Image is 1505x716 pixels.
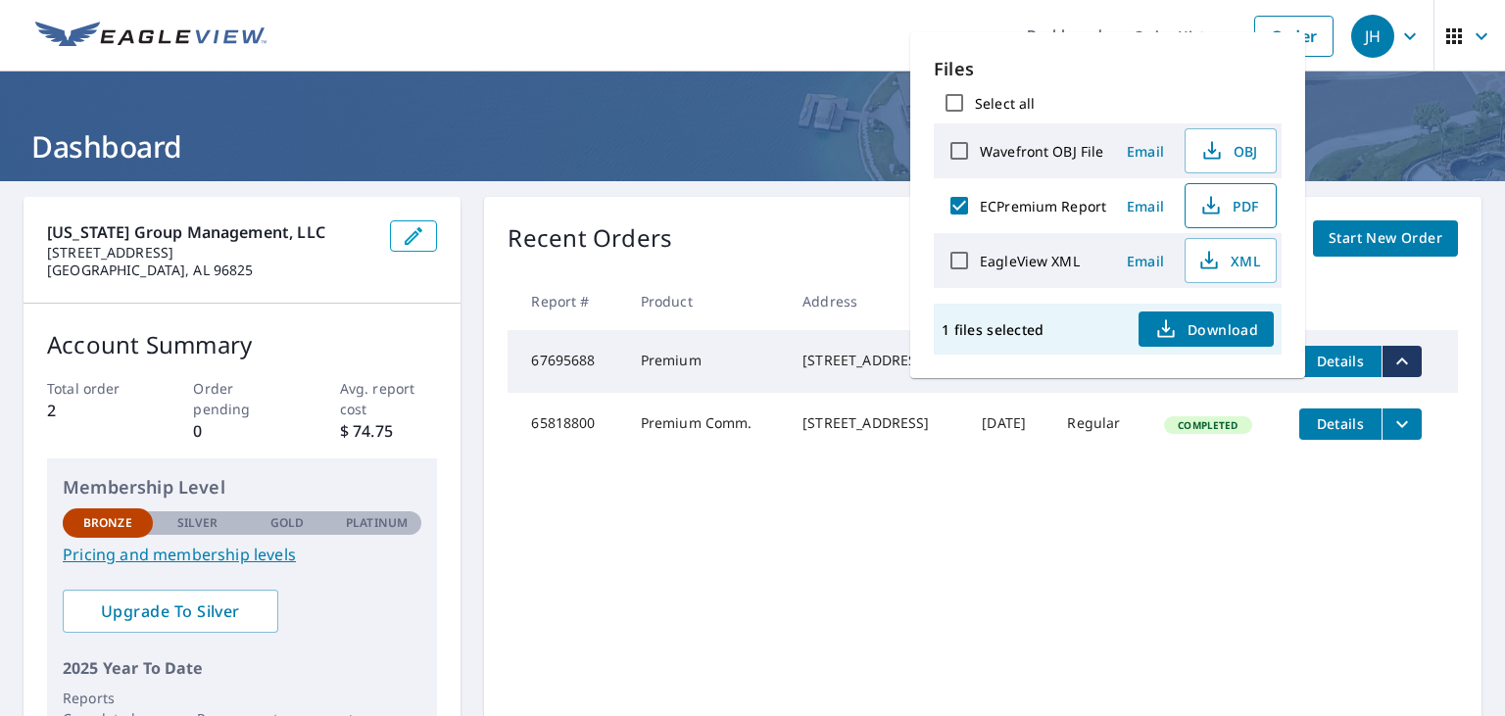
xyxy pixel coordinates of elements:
[83,514,132,532] p: Bronze
[193,419,291,443] p: 0
[47,262,374,279] p: [GEOGRAPHIC_DATA], AL 96825
[47,399,145,422] p: 2
[625,272,788,330] th: Product
[1299,346,1382,377] button: detailsBtn-67695688
[1351,15,1394,58] div: JH
[934,56,1282,82] p: Files
[1313,220,1458,257] a: Start New Order
[975,94,1035,113] label: Select all
[1114,191,1177,221] button: Email
[340,419,438,443] p: $ 74.75
[508,272,624,330] th: Report #
[942,320,1044,339] p: 1 files selected
[47,220,374,244] p: [US_STATE] Group Management, LLC
[63,474,421,501] p: Membership Level
[1122,197,1169,215] span: Email
[63,590,278,633] a: Upgrade To Silver
[1154,317,1258,341] span: Download
[270,514,304,532] p: Gold
[1299,408,1382,440] button: detailsBtn-65818800
[1122,252,1169,270] span: Email
[35,22,267,51] img: EV Logo
[1166,418,1249,432] span: Completed
[47,378,145,399] p: Total order
[1382,408,1422,440] button: filesDropdownBtn-65818800
[802,351,950,370] div: [STREET_ADDRESS]
[1311,352,1370,370] span: Details
[966,393,1051,455] td: [DATE]
[1197,249,1260,272] span: XML
[1185,238,1277,283] button: XML
[1051,393,1148,455] td: Regular
[787,272,966,330] th: Address
[980,142,1103,161] label: Wavefront OBJ File
[1139,311,1274,347] button: Download
[1185,128,1277,173] button: OBJ
[177,514,218,532] p: Silver
[47,244,374,262] p: [STREET_ADDRESS]
[1382,346,1422,377] button: filesDropdownBtn-67695688
[63,656,421,680] p: 2025 Year To Date
[346,514,408,532] p: Platinum
[1185,183,1277,228] button: PDF
[1311,414,1370,433] span: Details
[47,327,437,362] p: Account Summary
[1254,16,1334,57] a: Order
[63,543,421,566] a: Pricing and membership levels
[1114,246,1177,276] button: Email
[193,378,291,419] p: Order pending
[340,378,438,419] p: Avg. report cost
[508,220,672,257] p: Recent Orders
[24,126,1481,167] h1: Dashboard
[625,393,788,455] td: Premium Comm.
[78,600,263,622] span: Upgrade To Silver
[1197,139,1260,163] span: OBJ
[1114,136,1177,167] button: Email
[802,413,950,433] div: [STREET_ADDRESS]
[508,393,624,455] td: 65818800
[508,330,624,393] td: 67695688
[625,330,788,393] td: Premium
[980,252,1080,270] label: EagleView XML
[1122,142,1169,161] span: Email
[1197,194,1260,217] span: PDF
[1329,226,1442,251] span: Start New Order
[980,197,1106,215] label: ECPremium Report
